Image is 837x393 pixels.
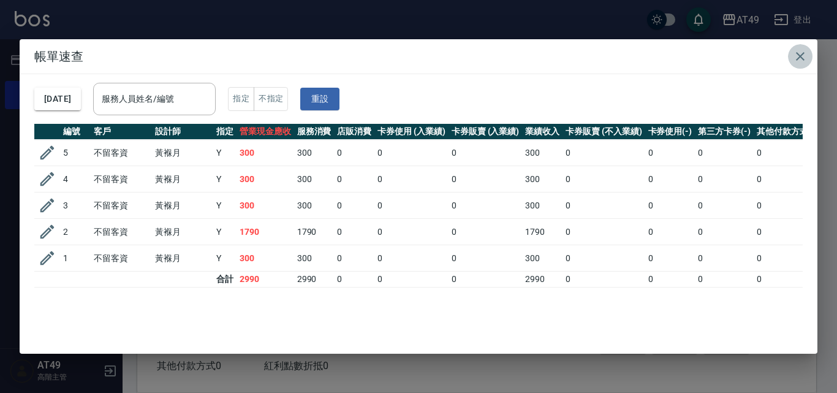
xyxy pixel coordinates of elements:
td: Y [213,245,237,272]
td: 2990 [294,272,335,288]
td: 0 [645,245,695,272]
th: 設計師 [152,124,213,140]
td: 0 [754,219,821,245]
td: 300 [237,140,294,166]
td: 0 [754,166,821,193]
td: 0 [334,219,374,245]
td: Y [213,193,237,219]
td: Y [213,166,237,193]
td: 300 [237,193,294,219]
td: 0 [754,140,821,166]
td: 300 [294,193,335,219]
td: 300 [522,166,562,193]
td: Y [213,140,237,166]
td: 0 [374,245,449,272]
th: 卡券販賣 (不入業績) [562,124,645,140]
td: 0 [374,166,449,193]
th: 卡券使用(-) [645,124,695,140]
td: 黃褓月 [152,193,213,219]
td: 0 [695,140,754,166]
td: 0 [695,219,754,245]
td: 0 [334,272,374,288]
td: 0 [449,193,523,219]
td: 5 [60,140,91,166]
td: 0 [645,140,695,166]
td: 0 [695,193,754,219]
td: 0 [449,219,523,245]
th: 第三方卡券(-) [695,124,754,140]
td: 0 [562,193,645,219]
td: 2990 [522,272,562,288]
th: 店販消費 [334,124,374,140]
td: 0 [695,272,754,288]
td: 0 [562,219,645,245]
td: 0 [695,245,754,272]
td: 0 [374,219,449,245]
td: 0 [449,140,523,166]
td: 0 [562,166,645,193]
td: 0 [645,193,695,219]
td: 0 [334,166,374,193]
td: 300 [522,193,562,219]
td: 300 [237,245,294,272]
td: 0 [374,140,449,166]
td: 黃褓月 [152,140,213,166]
td: 0 [562,245,645,272]
td: 0 [754,193,821,219]
td: 2990 [237,272,294,288]
td: 0 [449,245,523,272]
td: 黃褓月 [152,219,213,245]
td: 1790 [294,219,335,245]
td: 0 [374,193,449,219]
button: 指定 [228,87,254,111]
td: 0 [754,272,821,288]
td: 2 [60,219,91,245]
th: 編號 [60,124,91,140]
td: 4 [60,166,91,193]
td: 不留客資 [91,140,152,166]
td: 0 [645,219,695,245]
th: 業績收入 [522,124,562,140]
td: 0 [562,140,645,166]
button: 不指定 [254,87,288,111]
td: 300 [294,166,335,193]
td: 0 [645,166,695,193]
td: 0 [449,166,523,193]
td: 0 [645,272,695,288]
td: 0 [695,166,754,193]
td: 不留客資 [91,219,152,245]
td: 1 [60,245,91,272]
td: 1790 [237,219,294,245]
th: 營業現金應收 [237,124,294,140]
td: 黃褓月 [152,166,213,193]
td: 0 [334,245,374,272]
button: 重設 [300,88,339,110]
td: 黃褓月 [152,245,213,272]
td: 0 [449,272,523,288]
th: 卡券販賣 (入業績) [449,124,523,140]
td: 0 [562,272,645,288]
h2: 帳單速查 [20,39,817,74]
td: 3 [60,193,91,219]
td: 0 [334,193,374,219]
td: 1790 [522,219,562,245]
td: 0 [334,140,374,166]
th: 指定 [213,124,237,140]
th: 卡券使用 (入業績) [374,124,449,140]
td: 不留客資 [91,193,152,219]
td: 不留客資 [91,166,152,193]
th: 客戶 [91,124,152,140]
th: 服務消費 [294,124,335,140]
td: 300 [237,166,294,193]
button: [DATE] [34,88,81,110]
td: 300 [522,245,562,272]
td: 300 [294,140,335,166]
td: 300 [294,245,335,272]
td: Y [213,219,237,245]
th: 其他付款方式(-) [754,124,821,140]
td: 合計 [213,272,237,288]
td: 0 [754,245,821,272]
td: 0 [374,272,449,288]
td: 300 [522,140,562,166]
td: 不留客資 [91,245,152,272]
